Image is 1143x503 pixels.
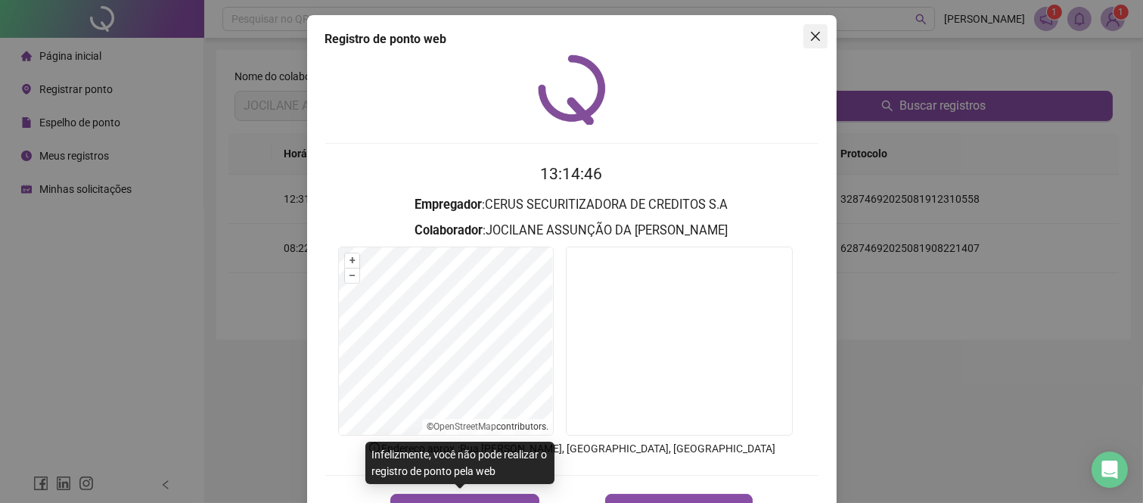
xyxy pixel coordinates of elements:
[427,421,548,432] li: © contributors.
[1092,452,1128,488] div: Open Intercom Messenger
[803,24,828,48] button: Close
[325,440,818,457] p: Endereço aprox. : Rua [PERSON_NAME], [GEOGRAPHIC_DATA], [GEOGRAPHIC_DATA]
[433,421,496,432] a: OpenStreetMap
[365,442,554,484] div: Infelizmente, você não pode realizar o registro de ponto pela web
[541,165,603,183] time: 13:14:46
[345,253,359,268] button: +
[345,269,359,283] button: –
[415,223,483,238] strong: Colaborador
[325,221,818,241] h3: : JOCILANE ASSUNÇÃO DA [PERSON_NAME]
[325,195,818,215] h3: : CERUS SECURITIZADORA DE CREDITOS S.A
[538,54,606,125] img: QRPoint
[325,30,818,48] div: Registro de ponto web
[809,30,822,42] span: close
[415,197,483,212] strong: Empregador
